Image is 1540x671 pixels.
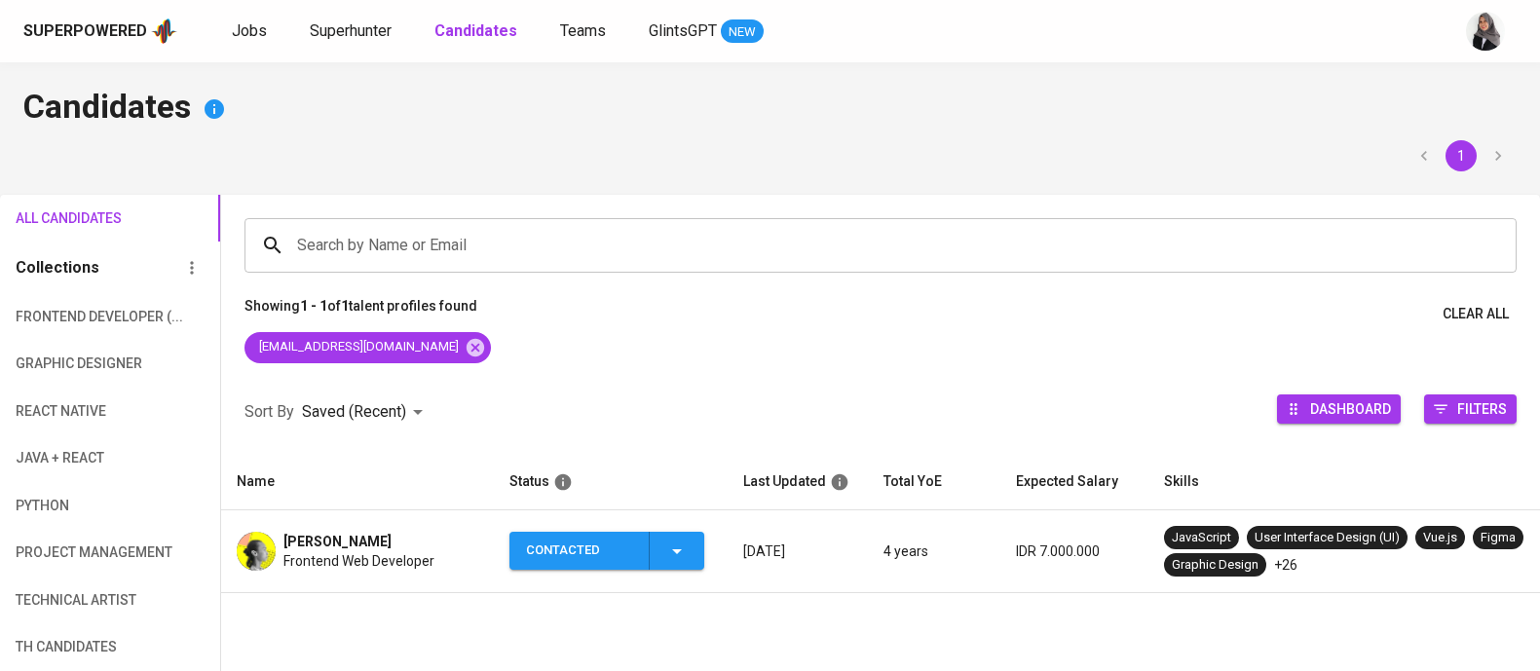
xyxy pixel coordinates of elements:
p: Sort By [244,400,294,424]
span: Frontend Developer (... [16,305,119,329]
span: Graphic Designer [16,352,119,376]
a: Superhunter [310,19,395,44]
p: Saved (Recent) [302,400,406,424]
p: +26 [1274,555,1297,575]
button: Filters [1424,394,1517,424]
span: Jobs [232,21,267,40]
span: TH candidates [16,635,119,659]
button: page 1 [1446,140,1477,171]
span: technical artist [16,588,119,613]
th: Last Updated [728,454,868,510]
div: Vue.js [1423,529,1457,547]
img: 01eaed04a2c8e953411196814e99f629.jpg [237,532,276,571]
h4: Candidates [23,86,1517,132]
th: Status [494,454,728,510]
a: GlintsGPT NEW [649,19,764,44]
div: Saved (Recent) [302,394,430,430]
span: [EMAIL_ADDRESS][DOMAIN_NAME] [244,338,470,356]
span: [PERSON_NAME] [283,532,392,551]
span: Teams [560,21,606,40]
span: React Native [16,399,119,424]
span: NEW [721,22,764,42]
span: Project Management [16,541,119,565]
th: Name [221,454,494,510]
span: Filters [1457,395,1507,422]
p: [DATE] [743,541,852,561]
p: IDR 7.000.000 [1016,541,1133,561]
button: Contacted [509,532,704,570]
span: Frontend Web Developer [283,551,434,571]
p: 4 years [883,541,985,561]
div: Superpowered [23,20,147,43]
img: sinta.windasari@glints.com [1466,12,1505,51]
th: Expected Salary [1000,454,1148,510]
h6: Collections [16,254,99,281]
span: GlintsGPT [649,21,717,40]
a: Teams [560,19,610,44]
b: 1 - 1 [300,298,327,314]
div: Figma [1481,529,1516,547]
div: Graphic Design [1172,556,1258,575]
div: [EMAIL_ADDRESS][DOMAIN_NAME] [244,332,491,363]
span: All Candidates [16,206,119,231]
button: Clear All [1435,296,1517,332]
p: Showing of talent profiles found [244,296,477,332]
img: app logo [151,17,177,46]
div: Contacted [526,532,633,570]
button: Dashboard [1277,394,1401,424]
th: Total YoE [868,454,1000,510]
a: Jobs [232,19,271,44]
a: Superpoweredapp logo [23,17,177,46]
span: Superhunter [310,21,392,40]
b: Candidates [434,21,517,40]
div: JavaScript [1172,529,1231,547]
nav: pagination navigation [1406,140,1517,171]
div: User Interface Design (UI) [1255,529,1400,547]
span: Clear All [1443,302,1509,326]
a: Candidates [434,19,521,44]
b: 1 [341,298,349,314]
span: Java + React [16,446,119,470]
span: python [16,494,119,518]
span: Dashboard [1310,395,1391,422]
